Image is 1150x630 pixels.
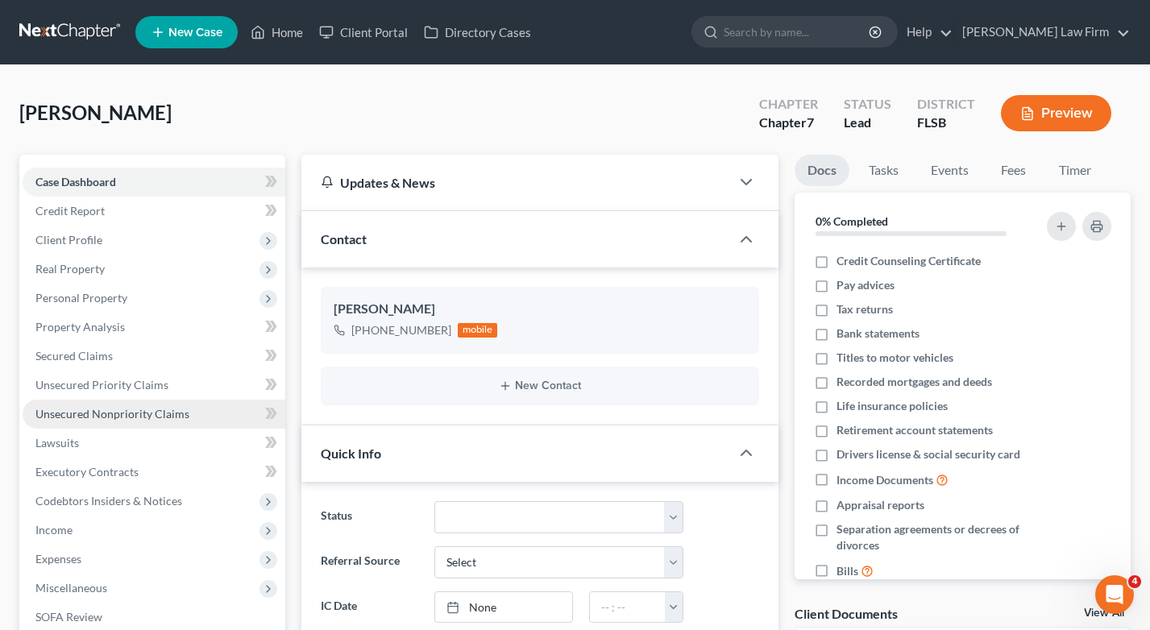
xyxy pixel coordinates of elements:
a: Client Portal [311,18,416,47]
a: Help [899,18,953,47]
span: Credit Counseling Certificate [837,253,981,269]
div: mobile [458,323,498,338]
div: [PERSON_NAME] [334,300,746,319]
span: Income Documents [837,472,933,488]
div: Status [844,95,891,114]
div: FLSB [917,114,975,132]
a: Secured Claims [23,342,285,371]
span: 7 [807,114,814,130]
span: Bank statements [837,325,920,342]
span: 4 [1128,575,1141,588]
span: New Case [168,27,222,39]
iframe: Intercom live chat [1095,575,1134,614]
span: Quick Info [321,446,381,461]
a: View All [1084,607,1124,619]
span: Contact [321,231,367,247]
span: SOFA Review [35,610,102,624]
a: Unsecured Nonpriority Claims [23,400,285,429]
a: [PERSON_NAME] Law Firm [954,18,1130,47]
span: Retirement account statements [837,422,993,438]
span: Bills [837,563,858,579]
div: Client Documents [795,605,898,622]
a: None [435,592,572,623]
input: -- : -- [590,592,666,623]
div: [PHONE_NUMBER] [351,322,451,338]
span: Appraisal reports [837,497,924,513]
a: Credit Report [23,197,285,226]
a: Tasks [856,155,911,186]
span: Real Property [35,262,105,276]
button: Preview [1001,95,1111,131]
span: Miscellaneous [35,581,107,595]
input: Search by name... [724,17,871,47]
span: Secured Claims [35,349,113,363]
div: District [917,95,975,114]
a: Unsecured Priority Claims [23,371,285,400]
label: Status [313,501,426,533]
div: Chapter [759,114,818,132]
a: Timer [1046,155,1104,186]
span: Client Profile [35,233,102,247]
span: Unsecured Nonpriority Claims [35,407,189,421]
a: Property Analysis [23,313,285,342]
span: Case Dashboard [35,175,116,189]
a: Home [243,18,311,47]
span: Pay advices [837,277,895,293]
a: Directory Cases [416,18,539,47]
label: IC Date [313,591,426,624]
span: Property Analysis [35,320,125,334]
span: Recorded mortgages and deeds [837,374,992,390]
a: Events [918,155,982,186]
span: Unsecured Priority Claims [35,378,168,392]
span: Titles to motor vehicles [837,350,953,366]
button: New Contact [334,379,746,392]
strong: 0% Completed [816,214,888,228]
span: Income [35,523,73,537]
span: Separation agreements or decrees of divorces [837,521,1033,553]
div: Updates & News [321,174,711,191]
span: Codebtors Insiders & Notices [35,494,182,508]
label: Referral Source [313,546,426,578]
a: Fees [988,155,1040,186]
span: Drivers license & social security card [837,446,1020,462]
span: [PERSON_NAME] [19,101,172,124]
span: Expenses [35,552,81,566]
div: Lead [844,114,891,132]
span: Credit Report [35,204,105,218]
span: Lawsuits [35,436,79,450]
span: Personal Property [35,291,127,305]
div: Chapter [759,95,818,114]
span: Life insurance policies [837,398,948,414]
span: Tax returns [837,301,893,317]
a: Lawsuits [23,429,285,458]
span: Executory Contracts [35,465,139,479]
a: Docs [795,155,849,186]
a: Executory Contracts [23,458,285,487]
a: Case Dashboard [23,168,285,197]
